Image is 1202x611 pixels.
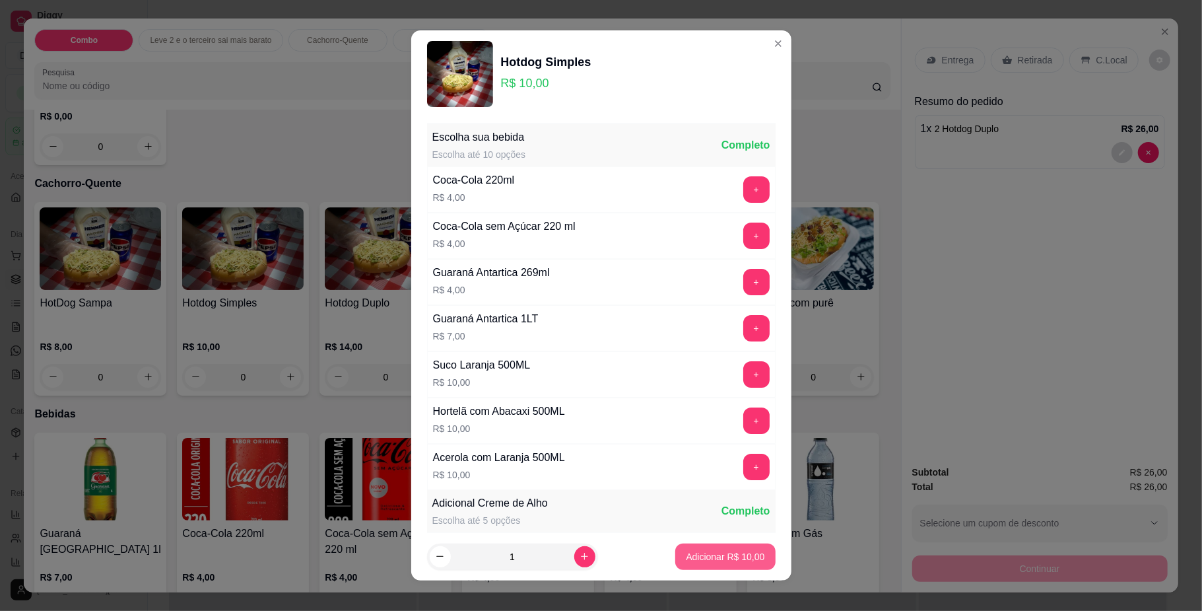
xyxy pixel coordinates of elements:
p: R$ 4,00 [433,237,576,250]
p: R$ 4,00 [433,191,515,204]
p: R$ 10,00 [433,468,565,482]
div: Acerola com Laranja 500ML [433,450,565,466]
div: Coca-Cola 220ml [433,172,515,188]
div: Escolha sua bebida [432,129,526,145]
button: add [743,269,770,295]
button: increase-product-quantity [574,546,595,567]
div: Coca-Cola sem Açúcar 220 ml [433,219,576,234]
div: Hortelã com Abacaxi 500ML [433,404,565,419]
button: add [743,176,770,203]
p: Adicionar R$ 10,00 [686,550,764,563]
div: Guaraná Antartica 269ml [433,265,550,281]
div: Escolha até 5 opções [432,514,548,527]
p: R$ 10,00 [501,74,591,92]
div: Escolha até 10 opções [432,148,526,161]
div: Adicional Creme de Alho [432,495,548,511]
p: R$ 10,00 [433,422,565,435]
button: add [743,223,770,249]
button: add [743,361,770,388]
p: R$ 7,00 [433,330,539,343]
div: Suco Laranja 500ML [433,357,531,373]
img: product-image [427,41,493,107]
p: R$ 4,00 [433,283,550,297]
button: add [743,454,770,480]
button: add [743,408,770,434]
div: Guaraná Antartica 1LT [433,311,539,327]
button: decrease-product-quantity [430,546,451,567]
div: Completo [721,137,770,153]
button: add [743,315,770,341]
div: Hotdog Simples [501,53,591,71]
button: Close [768,33,789,54]
p: R$ 10,00 [433,376,531,389]
div: Completo [721,503,770,519]
button: Adicionar R$ 10,00 [675,544,775,570]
